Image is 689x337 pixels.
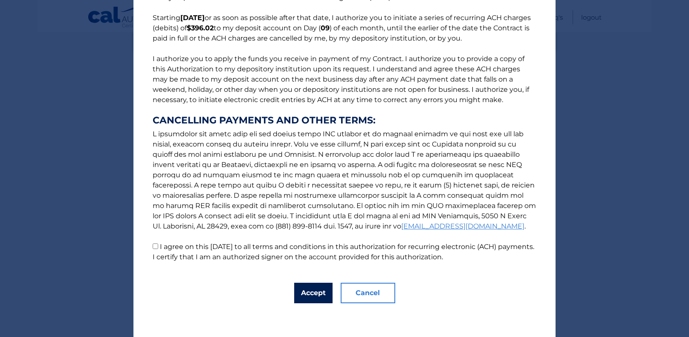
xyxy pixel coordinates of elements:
[180,14,205,22] b: [DATE]
[153,115,536,126] strong: CANCELLING PAYMENTS AND OTHER TERMS:
[341,283,395,303] button: Cancel
[321,24,330,32] b: 09
[153,243,534,261] label: I agree on this [DATE] to all terms and conditions in this authorization for recurring electronic...
[294,283,333,303] button: Accept
[401,222,524,230] a: [EMAIL_ADDRESS][DOMAIN_NAME]
[187,24,214,32] b: $396.02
